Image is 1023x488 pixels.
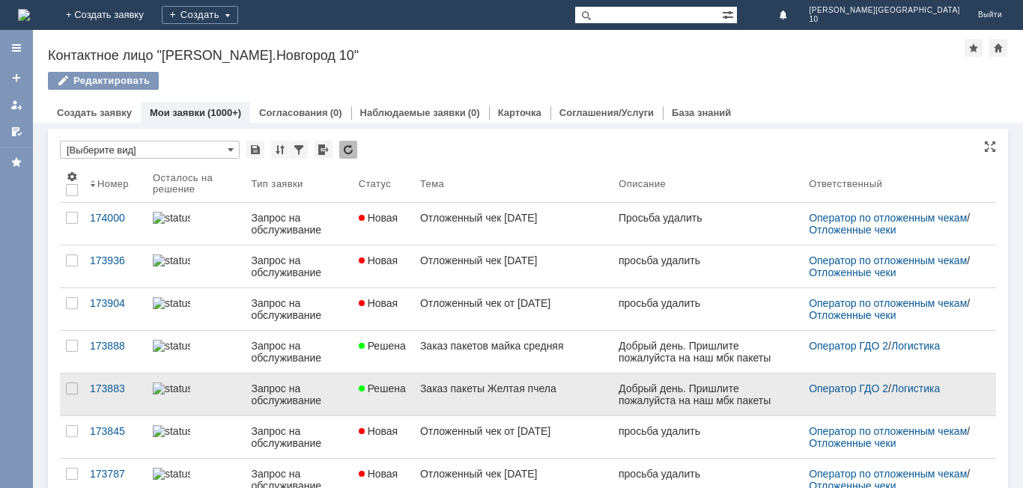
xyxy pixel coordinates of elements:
a: Запрос на обслуживание [245,245,352,287]
span: 10 [810,15,960,24]
div: Сортировка... [271,141,289,159]
a: Отложенный чек [DATE] [414,203,613,245]
div: 173888 [90,340,141,352]
div: (1000+) [207,107,241,118]
div: Отложенный чек [DATE] [420,254,607,266]
a: Оператор по отложенным чекам [809,425,967,437]
div: Сохранить вид [246,141,264,159]
a: Запрос на обслуживание [245,288,352,330]
div: 173904 [90,297,141,309]
span: Новая [359,212,398,224]
div: Заказ пакетов майка средняя [420,340,607,352]
a: Оператор ГДО 2 [809,340,888,352]
div: / [809,382,978,394]
a: Отложенные чеки [809,437,896,449]
a: Отложенные чеки [809,224,896,236]
a: Запрос на обслуживание [245,331,352,373]
div: Отложенный чек [DATE] [420,212,607,224]
a: Оператор по отложенным чекам [809,212,967,224]
a: Логистика [891,382,940,394]
div: Статус [359,178,391,189]
a: Заказ пакетов майка средняя [414,331,613,373]
div: Ответственный [809,178,882,189]
img: statusbar-100 (1).png [153,425,190,437]
a: 173904 [84,288,147,330]
th: Тема [414,165,613,203]
span: Расширенный поиск [722,7,737,21]
div: Отложенный чек от [DATE] [420,297,607,309]
a: Мои заявки [150,107,205,118]
img: statusbar-100 (1).png [153,254,190,266]
a: 173845 [84,416,147,458]
a: Оператор по отложенным чекам [809,468,967,480]
a: Отложенные чеки [809,266,896,278]
a: Мои согласования [4,120,28,144]
a: Отложенные чеки [809,309,896,321]
div: Отложенный чек от [DATE] [420,425,607,437]
a: statusbar-100 (1).png [147,288,245,330]
a: Отложенный чек [DATE] [414,245,613,287]
a: Новая [353,416,414,458]
th: Ответственный [803,165,984,203]
div: Экспорт списка [315,141,333,159]
a: Оператор ГДО 2 [809,382,888,394]
div: / [809,340,978,352]
a: Оператор по отложенным чекам [809,254,967,266]
a: Решена [353,373,414,415]
div: Запрос на обслуживание [251,340,346,364]
span: Новая [359,425,398,437]
a: Наблюдаемые заявки [360,107,466,118]
div: / [809,212,978,236]
div: / [809,297,978,321]
a: Новая [353,203,414,245]
img: statusbar-100 (1).png [153,340,190,352]
div: Отложенный чек [DATE] [420,468,607,480]
div: Запрос на обслуживание [251,297,346,321]
span: Настройки [66,171,78,183]
span: Новая [359,254,398,266]
a: Соглашения/Услуги [559,107,654,118]
a: База знаний [672,107,731,118]
a: 173883 [84,373,147,415]
a: Новая [353,245,414,287]
a: statusbar-100 (1).png [147,203,245,245]
a: Отложенный чек от [DATE] [414,288,613,330]
div: Фильтрация... [290,141,308,159]
a: Запрос на обслуживание [245,203,352,245]
a: Запрос на обслуживание [245,416,352,458]
div: Запрос на обслуживание [251,382,346,406]
div: Номер [97,178,129,189]
div: Сделать домашней страницей [989,39,1007,57]
div: (0) [330,107,342,118]
th: Статус [353,165,414,203]
a: Новая [353,288,414,330]
div: 173787 [90,468,141,480]
a: Карточка [498,107,541,118]
div: Контактное лицо "[PERSON_NAME].Новгород 10" [48,48,965,63]
div: Запрос на обслуживание [251,425,346,449]
div: Тип заявки [251,178,303,189]
div: Заказ пакеты Желтая пчела [420,382,607,394]
div: 173845 [90,425,141,437]
div: / [809,254,978,278]
img: statusbar-100 (1).png [153,382,190,394]
div: / [809,425,978,449]
th: Осталось на решение [147,165,245,203]
a: Запрос на обслуживание [245,373,352,415]
a: statusbar-100 (1).png [147,245,245,287]
a: statusbar-100 (1).png [147,331,245,373]
a: statusbar-100 (1).png [147,416,245,458]
th: Тип заявки [245,165,352,203]
th: Номер [84,165,147,203]
div: 173883 [90,382,141,394]
a: Согласования [259,107,328,118]
span: Решена [359,382,406,394]
a: Отложенный чек от [DATE] [414,416,613,458]
a: Оператор по отложенным чекам [809,297,967,309]
a: Создать заявку [4,66,28,90]
img: statusbar-100 (1).png [153,468,190,480]
a: Решена [353,331,414,373]
div: Добавить в избранное [965,39,983,57]
div: 173936 [90,254,141,266]
span: [PERSON_NAME][GEOGRAPHIC_DATA] [810,6,960,15]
